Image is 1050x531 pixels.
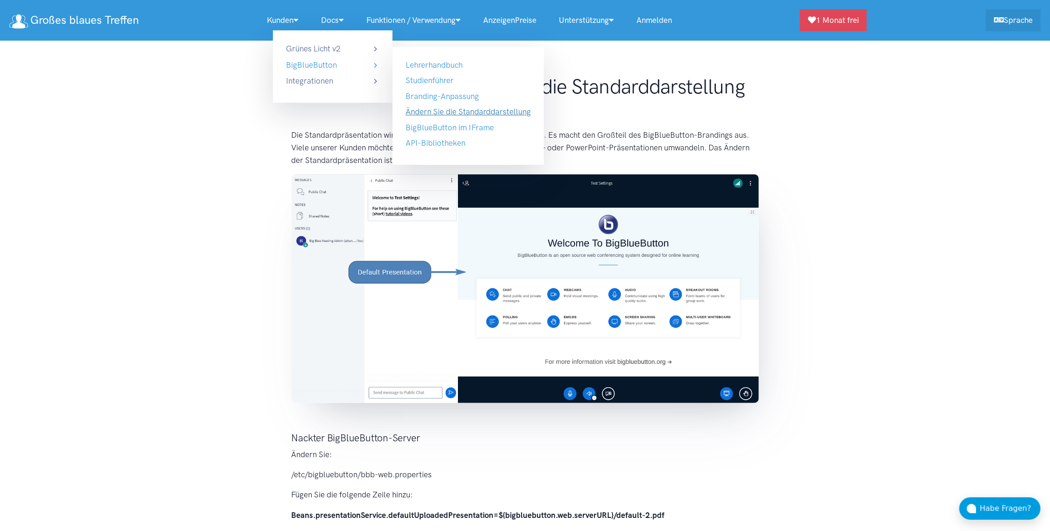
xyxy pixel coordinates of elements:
a: BigBlueButton im IFrame [406,123,494,132]
p: Die Standardpräsentation wird standardmäßig in BigBlueButton geladen. Es macht den Großteil des B... [292,129,759,167]
a: Sprache [986,9,1041,31]
a: Integrationen [286,75,379,87]
a: Branding-Anpassung [406,92,479,101]
a: Lehrerhandbuch [406,60,463,70]
a: Kunden [256,10,310,30]
img: Standardpräsentation [292,174,759,403]
a: Großes blaues Treffen [9,10,139,30]
a: Funktionen / Verwendung [355,10,472,30]
a: API-Bibliotheken [406,138,465,148]
p: Ändern Sie: [292,448,759,461]
a: Unterstützung [548,10,625,30]
a: Studienführer [406,76,454,85]
a: Anmelden [625,10,683,30]
a: BigBlueButton [286,59,379,71]
p: /etc/bigbluebutton/bbb-web.properties [292,468,759,481]
a: AnzeigenPreise [472,10,548,30]
h3: Nackter BigBlueButton-Server [292,431,759,445]
strong: Beans.presentationService.defaultUploadedPresentation=${bigbluebutton.web.serverURL}/default-2.pdf [292,510,665,520]
img: Logo [9,14,28,28]
div: Habe Fragen? [980,503,1041,515]
a: Grünes Licht v2 [286,42,379,55]
a: Ändern Sie die Standarddarstellung [406,107,531,116]
button: Habe Fragen? [959,497,1041,520]
p: Fügen Sie die folgende Zeile hinzu: [292,489,759,501]
a: 1 Monat frei [800,9,867,31]
a: Docs [310,10,355,30]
